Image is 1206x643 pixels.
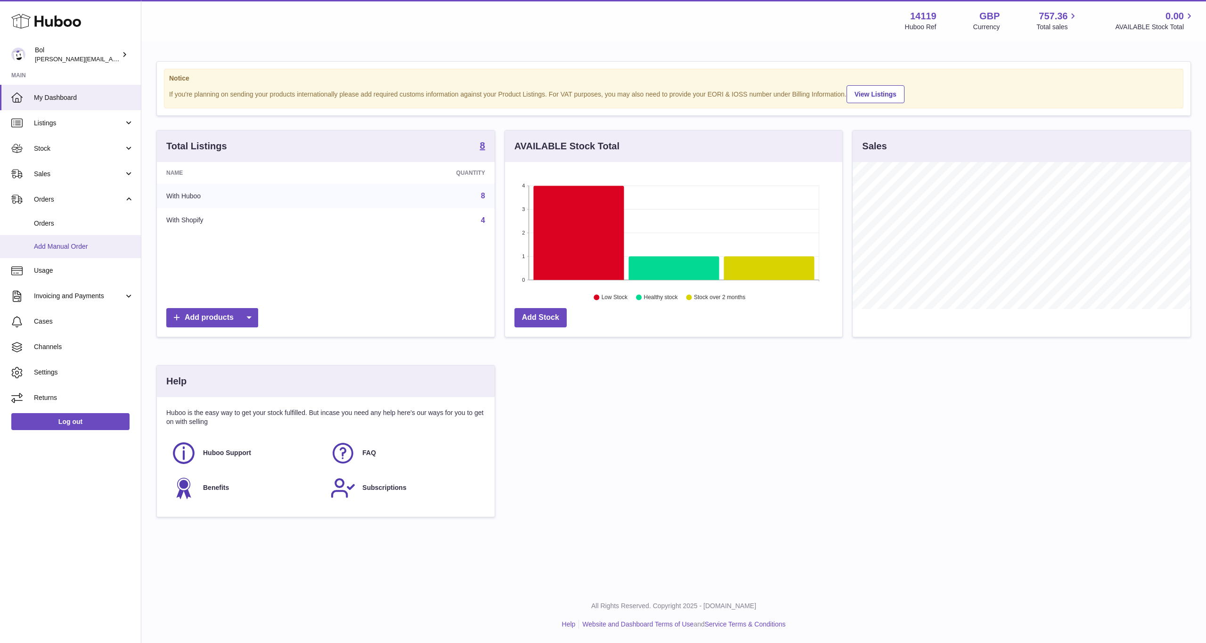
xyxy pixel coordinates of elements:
a: Help [562,620,576,628]
span: Total sales [1036,23,1078,32]
h3: Total Listings [166,140,227,153]
a: 0.00 AVAILABLE Stock Total [1115,10,1195,32]
text: 1 [522,253,525,259]
a: Huboo Support [171,440,321,466]
div: If you're planning on sending your products internationally please add required customs informati... [169,84,1178,103]
h3: AVAILABLE Stock Total [514,140,619,153]
text: 4 [522,183,525,188]
span: Orders [34,219,134,228]
td: With Shopify [157,208,339,233]
span: Orders [34,195,124,204]
span: Listings [34,119,124,128]
a: 8 [481,192,485,200]
span: Add Manual Order [34,242,134,251]
span: Cases [34,317,134,326]
a: View Listings [847,85,904,103]
span: Invoicing and Payments [34,292,124,301]
a: Website and Dashboard Terms of Use [582,620,693,628]
div: Bol [35,46,120,64]
span: 0.00 [1165,10,1184,23]
span: Subscriptions [362,483,406,492]
span: Huboo Support [203,448,251,457]
text: 3 [522,206,525,212]
span: My Dashboard [34,93,134,102]
a: Benefits [171,475,321,501]
td: With Huboo [157,184,339,208]
span: [PERSON_NAME][EMAIL_ADDRESS][PERSON_NAME][DOMAIN_NAME] [35,55,239,63]
a: Add Stock [514,308,567,327]
a: 757.36 Total sales [1036,10,1078,32]
h3: Sales [862,140,887,153]
span: Stock [34,144,124,153]
span: Channels [34,342,134,351]
span: Returns [34,393,134,402]
span: 757.36 [1039,10,1067,23]
strong: 8 [480,141,485,150]
span: AVAILABLE Stock Total [1115,23,1195,32]
text: 0 [522,277,525,283]
text: 2 [522,230,525,236]
a: Log out [11,413,130,430]
span: Sales [34,170,124,179]
a: 4 [481,216,485,224]
span: FAQ [362,448,376,457]
span: Settings [34,368,134,377]
span: Usage [34,266,134,275]
p: All Rights Reserved. Copyright 2025 - [DOMAIN_NAME] [149,602,1198,610]
a: Subscriptions [330,475,480,501]
text: Stock over 2 months [694,294,745,301]
span: Benefits [203,483,229,492]
strong: 14119 [910,10,937,23]
h3: Help [166,375,187,388]
img: Scott.Sutcliffe@bolfoods.com [11,48,25,62]
a: 8 [480,141,485,152]
text: Low Stock [602,294,628,301]
a: Add products [166,308,258,327]
strong: GBP [979,10,1000,23]
th: Name [157,162,339,184]
li: and [579,620,785,629]
p: Huboo is the easy way to get your stock fulfilled. But incase you need any help here's our ways f... [166,408,485,426]
div: Currency [973,23,1000,32]
a: Service Terms & Conditions [705,620,786,628]
a: FAQ [330,440,480,466]
th: Quantity [339,162,494,184]
text: Healthy stock [644,294,678,301]
strong: Notice [169,74,1178,83]
div: Huboo Ref [905,23,937,32]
